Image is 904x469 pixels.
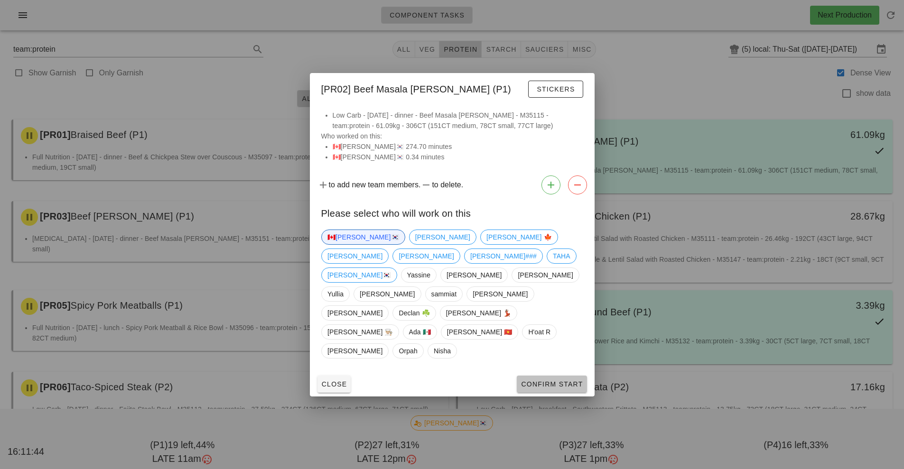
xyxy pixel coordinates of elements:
button: Confirm Start [517,376,587,393]
span: Nisha [433,344,450,358]
div: Who worked on this: [310,110,595,172]
span: [PERSON_NAME] [327,249,382,263]
span: [PERSON_NAME] [360,287,415,301]
div: to add new team members. to delete. [310,172,595,198]
button: Close [317,376,351,393]
span: [PERSON_NAME] [327,344,382,358]
span: Ada 🇲🇽 [409,325,430,339]
span: Yullia [327,287,344,301]
span: Declan ☘️ [399,306,429,320]
span: [PERSON_NAME] 🍁 [486,230,552,244]
span: sammiat [431,287,457,301]
span: Close [321,380,347,388]
span: [PERSON_NAME] [415,230,470,244]
span: Yassine [407,268,430,282]
span: [PERSON_NAME]### [470,249,536,263]
span: [PERSON_NAME] 👨🏼‍🍳 [327,325,393,339]
span: TAHA [553,249,570,263]
li: 🇨🇦[PERSON_NAME]🇰🇷 274.70 minutes [333,141,583,152]
span: Stickers [536,85,575,93]
span: Confirm Start [521,380,583,388]
span: Orpah [399,344,417,358]
span: [PERSON_NAME]🇰🇷 [327,268,391,282]
div: [PR02] Beef Masala [PERSON_NAME] (P1) [310,73,595,102]
li: Low Carb - [DATE] - dinner - Beef Masala [PERSON_NAME] - M35115 - team:protein - 61.09kg - 306CT ... [333,110,583,131]
span: [PERSON_NAME] 🇻🇳 [447,325,512,339]
span: H'oat R [528,325,550,339]
span: [PERSON_NAME] [518,268,573,282]
span: [PERSON_NAME] [399,249,454,263]
span: [PERSON_NAME] [447,268,502,282]
button: Stickers [528,81,583,98]
span: [PERSON_NAME] [473,287,528,301]
span: 🇨🇦[PERSON_NAME]🇰🇷 [327,230,399,244]
span: [PERSON_NAME] [327,306,382,320]
div: Please select who will work on this [310,198,595,226]
span: [PERSON_NAME] 💃🏽 [446,306,511,320]
li: 🇨🇦[PERSON_NAME]🇰🇷 0.34 minutes [333,152,583,162]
